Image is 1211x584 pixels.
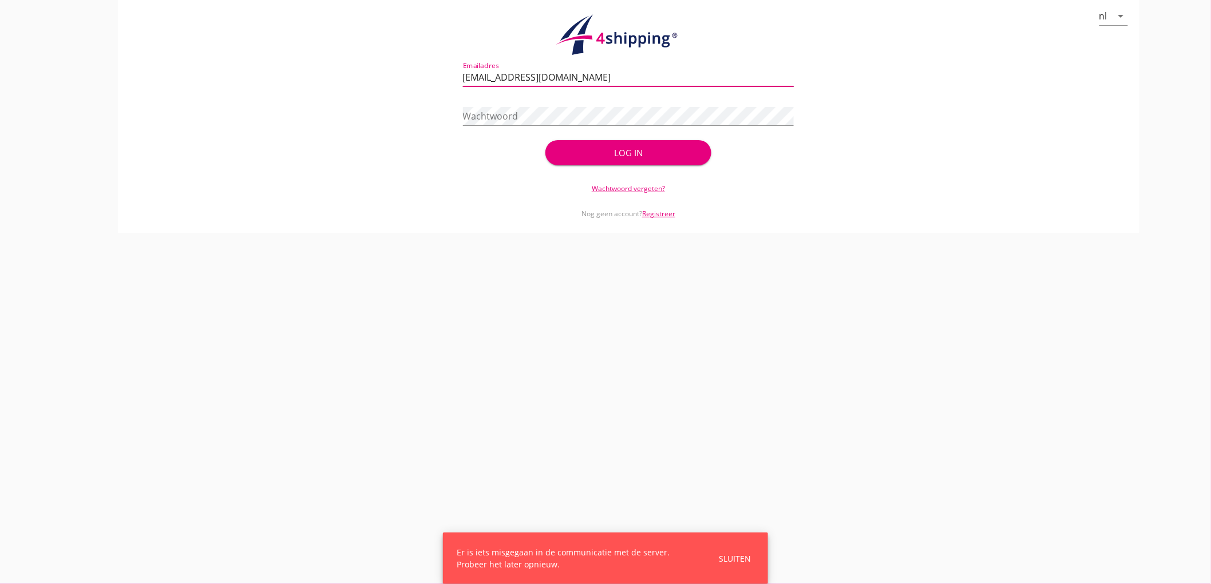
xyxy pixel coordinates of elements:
[554,14,703,56] img: logo.1f945f1d.svg
[545,140,711,165] button: Log in
[1114,9,1128,23] i: arrow_drop_down
[715,549,754,568] button: Sluiten
[719,553,751,565] div: Sluiten
[642,209,675,218] a: Registreer
[463,194,794,219] div: Nog geen account?
[592,184,665,193] a: Wachtwoord vergeten?
[1099,11,1107,21] div: nl
[457,546,691,570] div: Er is iets misgegaan in de communicatie met de server. Probeer het later opnieuw.
[463,68,794,86] input: Emailadres
[564,146,692,160] div: Log in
